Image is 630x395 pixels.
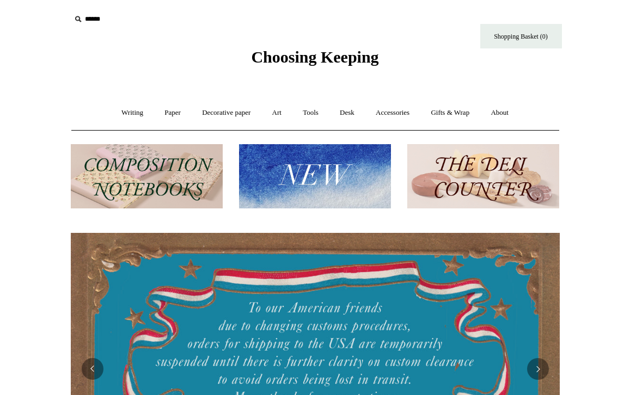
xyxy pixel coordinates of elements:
[366,98,419,127] a: Accessories
[192,98,260,127] a: Decorative paper
[330,98,364,127] a: Desk
[155,98,191,127] a: Paper
[481,98,518,127] a: About
[251,48,378,66] span: Choosing Keeping
[251,57,378,64] a: Choosing Keeping
[82,358,103,380] button: Previous
[112,98,153,127] a: Writing
[293,98,328,127] a: Tools
[262,98,291,127] a: Art
[480,24,562,48] a: Shopping Basket (0)
[407,144,559,209] img: The Deli Counter
[239,144,391,209] img: New.jpg__PID:f73bdf93-380a-4a35-bcfe-7823039498e1
[71,144,223,209] img: 202302 Composition ledgers.jpg__PID:69722ee6-fa44-49dd-a067-31375e5d54ec
[421,98,479,127] a: Gifts & Wrap
[527,358,549,380] button: Next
